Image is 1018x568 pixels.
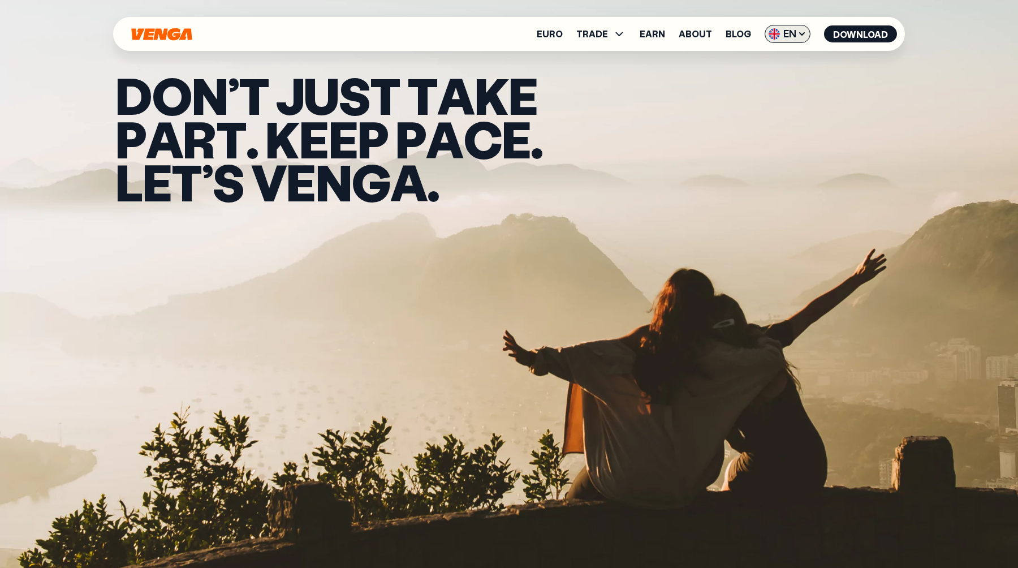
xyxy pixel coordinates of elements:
span: t [407,74,437,117]
span: p [395,117,426,161]
span: ’ [228,74,239,117]
span: t [370,74,400,117]
span: j [276,74,304,117]
span: TRADE [576,29,608,38]
a: About [679,29,712,38]
span: r [183,117,215,161]
span: O [152,74,192,117]
span: v [251,160,286,204]
span: s [213,160,244,204]
span: e [143,160,171,204]
span: t [171,160,201,204]
span: K [265,117,299,161]
span: p [115,117,146,161]
a: Euro [537,29,563,38]
span: a [146,117,183,161]
span: a [390,160,427,204]
span: e [329,117,357,161]
button: Download [824,25,897,42]
span: L [115,160,143,204]
span: t [216,117,246,161]
span: a [437,74,474,117]
span: D [115,74,152,117]
span: e [286,160,315,204]
span: u [304,74,338,117]
span: a [426,117,463,161]
span: p [357,117,388,161]
span: . [246,117,258,161]
span: EN [765,25,810,43]
a: Earn [640,29,665,38]
span: TRADE [576,27,626,41]
img: flag-uk [769,28,780,40]
span: e [299,117,328,161]
a: Blog [726,29,751,38]
span: n [316,160,351,204]
span: e [508,74,537,117]
span: s [339,74,370,117]
span: ’ [202,160,213,204]
span: N [192,74,227,117]
span: . [530,117,542,161]
span: . [427,160,439,204]
span: t [239,74,269,117]
span: k [475,74,508,117]
span: c [463,117,502,161]
svg: Home [130,28,193,41]
span: g [351,160,390,204]
span: e [502,117,530,161]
